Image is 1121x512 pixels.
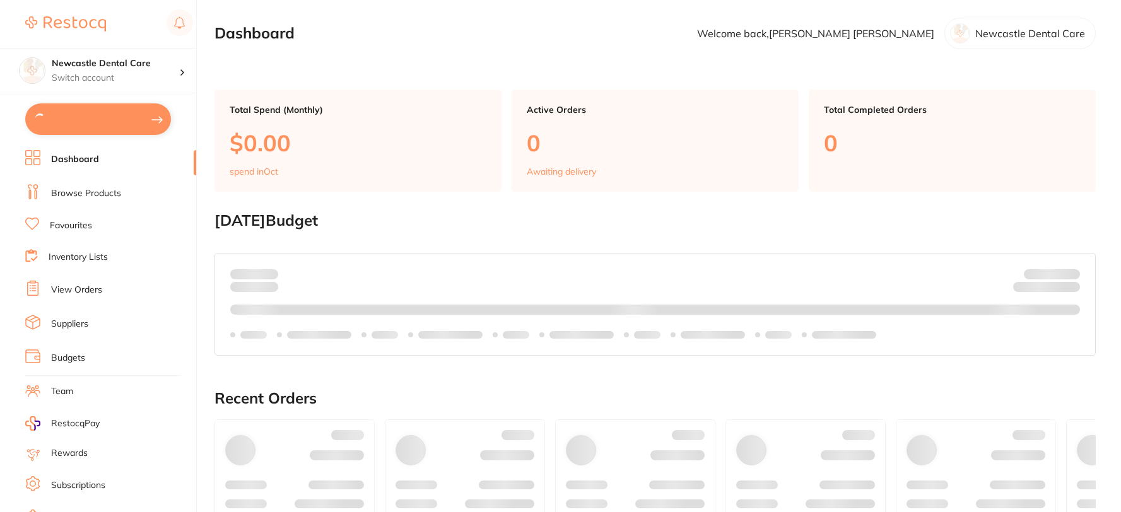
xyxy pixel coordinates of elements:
a: Total Spend (Monthly)$0.00spend inOct [214,90,502,192]
a: Suppliers [51,318,88,330]
p: Spent: [230,269,278,279]
a: Budgets [51,352,85,364]
p: Budget: [1024,269,1080,279]
a: Total Completed Orders0 [809,90,1096,192]
a: Team [51,385,73,398]
img: RestocqPay [25,416,40,431]
p: Labels extended [287,330,351,340]
h2: Dashboard [214,25,295,42]
p: Labels [372,330,398,340]
img: Restocq Logo [25,16,106,32]
p: $0.00 [230,130,486,156]
a: Browse Products [51,187,121,200]
p: Switch account [52,72,179,84]
h4: Newcastle Dental Care [52,57,179,70]
p: 0 [527,130,784,156]
p: Awaiting delivery [527,166,596,177]
a: Dashboard [51,153,99,166]
p: Labels [240,330,267,340]
p: Labels [503,330,529,340]
p: Labels extended [549,330,614,340]
strong: $0.00 [256,268,278,279]
p: Labels extended [418,330,483,340]
p: Remaining: [1013,279,1080,294]
a: View Orders [51,284,102,296]
a: Subscriptions [51,479,105,492]
h2: Recent Orders [214,390,1096,407]
p: spend in Oct [230,166,278,177]
a: RestocqPay [25,416,100,431]
p: Labels extended [812,330,876,340]
p: Total Completed Orders [824,105,1081,115]
strong: $0.00 [1058,284,1080,295]
p: month [230,279,278,294]
a: Favourites [50,219,92,232]
a: Active Orders0Awaiting delivery [512,90,799,192]
img: Newcastle Dental Care [20,58,45,83]
p: Total Spend (Monthly) [230,105,486,115]
p: Welcome back, [PERSON_NAME] [PERSON_NAME] [697,28,934,39]
p: Newcastle Dental Care [975,28,1085,39]
strong: $NaN [1055,268,1080,279]
h2: [DATE] Budget [214,212,1096,230]
span: RestocqPay [51,417,100,430]
a: Rewards [51,447,88,460]
a: Restocq Logo [25,9,106,38]
p: Labels extended [681,330,745,340]
p: 0 [824,130,1081,156]
p: Active Orders [527,105,784,115]
a: Inventory Lists [49,251,108,264]
p: Labels [765,330,792,340]
p: Labels [634,330,660,340]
